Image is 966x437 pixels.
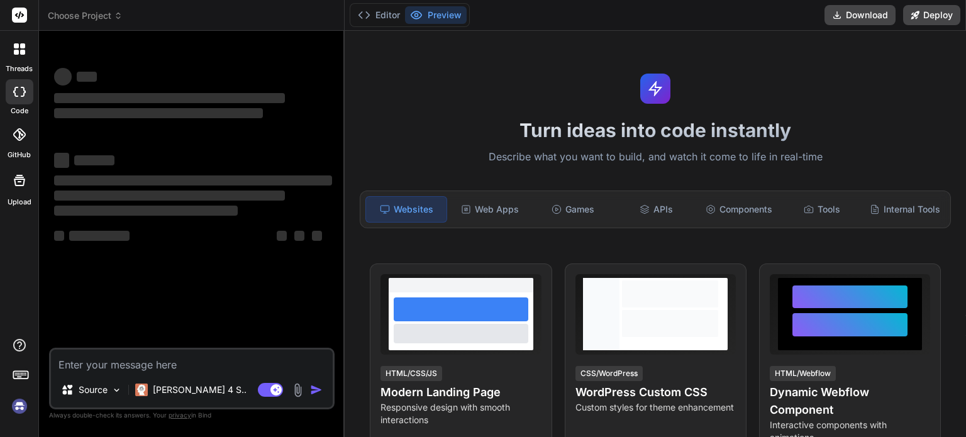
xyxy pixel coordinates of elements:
[291,383,305,397] img: attachment
[54,175,332,185] span: ‌
[352,149,958,165] p: Describe what you want to build, and watch it come to life in real-time
[135,384,148,396] img: Claude 4 Sonnet
[79,384,108,396] p: Source
[153,384,247,396] p: [PERSON_NAME] 4 S..
[277,231,287,241] span: ‌
[699,196,779,223] div: Components
[54,68,72,86] span: ‌
[54,93,285,103] span: ‌
[8,197,31,207] label: Upload
[11,106,28,116] label: code
[533,196,613,223] div: Games
[380,384,541,401] h4: Modern Landing Page
[8,150,31,160] label: GitHub
[49,409,335,421] p: Always double-check its answers. Your in Bind
[111,385,122,396] img: Pick Models
[312,231,322,241] span: ‌
[310,384,323,396] img: icon
[54,231,64,241] span: ‌
[9,396,30,417] img: signin
[575,384,736,401] h4: WordPress Custom CSS
[54,206,238,216] span: ‌
[380,401,541,426] p: Responsive design with smooth interactions
[405,6,467,24] button: Preview
[69,231,130,241] span: ‌
[450,196,530,223] div: Web Apps
[616,196,696,223] div: APIs
[6,64,33,74] label: threads
[54,108,263,118] span: ‌
[294,231,304,241] span: ‌
[352,119,958,141] h1: Turn ideas into code instantly
[54,191,285,201] span: ‌
[782,196,862,223] div: Tools
[77,72,97,82] span: ‌
[365,196,447,223] div: Websites
[353,6,405,24] button: Editor
[48,9,123,22] span: Choose Project
[770,384,930,419] h4: Dynamic Webflow Component
[770,366,836,381] div: HTML/Webflow
[74,155,114,165] span: ‌
[169,411,191,419] span: privacy
[575,401,736,414] p: Custom styles for theme enhancement
[575,366,643,381] div: CSS/WordPress
[54,153,69,168] span: ‌
[865,196,945,223] div: Internal Tools
[824,5,896,25] button: Download
[903,5,960,25] button: Deploy
[380,366,442,381] div: HTML/CSS/JS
